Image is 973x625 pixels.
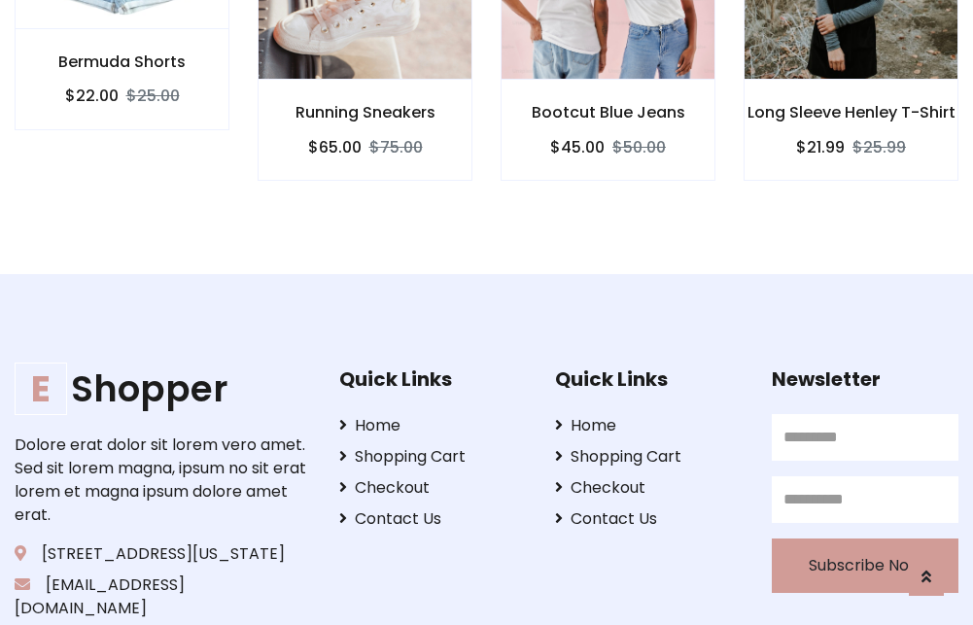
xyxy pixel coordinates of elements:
[339,367,526,391] h5: Quick Links
[502,103,714,122] h6: Bootcut Blue Jeans
[339,445,526,469] a: Shopping Cart
[772,538,958,593] button: Subscribe Now
[555,414,742,437] a: Home
[369,136,423,158] del: $75.00
[15,367,309,410] a: EShopper
[259,103,471,122] h6: Running Sneakers
[555,476,742,500] a: Checkout
[16,52,228,71] h6: Bermuda Shorts
[796,138,845,156] h6: $21.99
[339,414,526,437] a: Home
[15,434,309,527] p: Dolore erat dolor sit lorem vero amet. Sed sit lorem magna, ipsum no sit erat lorem et magna ipsu...
[555,445,742,469] a: Shopping Cart
[550,138,605,156] h6: $45.00
[772,367,958,391] h5: Newsletter
[65,87,119,105] h6: $22.00
[852,136,906,158] del: $25.99
[308,138,362,156] h6: $65.00
[339,507,526,531] a: Contact Us
[745,103,957,122] h6: Long Sleeve Henley T-Shirt
[612,136,666,158] del: $50.00
[15,367,309,410] h1: Shopper
[555,367,742,391] h5: Quick Links
[15,542,309,566] p: [STREET_ADDRESS][US_STATE]
[15,573,309,620] p: [EMAIL_ADDRESS][DOMAIN_NAME]
[555,507,742,531] a: Contact Us
[339,476,526,500] a: Checkout
[126,85,180,107] del: $25.00
[15,363,67,415] span: E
